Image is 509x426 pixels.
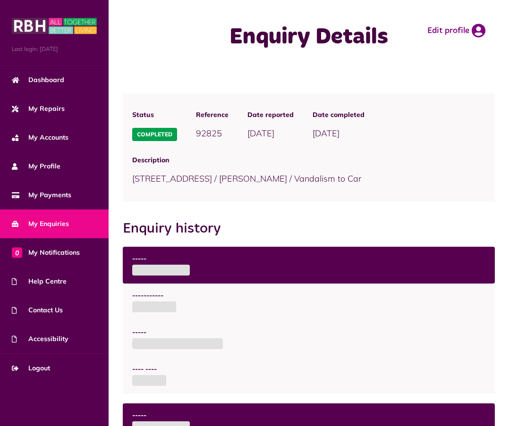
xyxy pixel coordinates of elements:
[12,305,63,315] span: Contact Us
[132,128,177,141] span: Completed
[123,220,495,237] h2: Enquiry history
[427,24,485,38] a: Edit profile
[12,190,71,200] span: My Payments
[12,247,22,258] span: 0
[12,75,64,85] span: Dashboard
[247,128,274,139] span: [DATE]
[12,276,67,286] span: Help Centre
[12,17,97,35] img: MyRBH
[247,110,294,120] span: Date reported
[154,24,463,51] h1: Enquiry Details
[12,45,97,53] span: Last login: [DATE]
[12,104,65,114] span: My Repairs
[12,219,69,229] span: My Enquiries
[196,110,229,120] span: Reference
[132,155,485,165] span: Description
[12,133,68,142] span: My Accounts
[313,110,365,120] span: Date completed
[313,128,339,139] span: [DATE]
[12,363,50,373] span: Logout
[12,248,80,258] span: My Notifications
[12,161,60,171] span: My Profile
[132,173,361,184] span: [STREET_ADDRESS] / [PERSON_NAME] / Vandalism to Car
[132,110,177,120] span: Status
[12,334,68,344] span: Accessibility
[196,128,222,139] span: 92825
